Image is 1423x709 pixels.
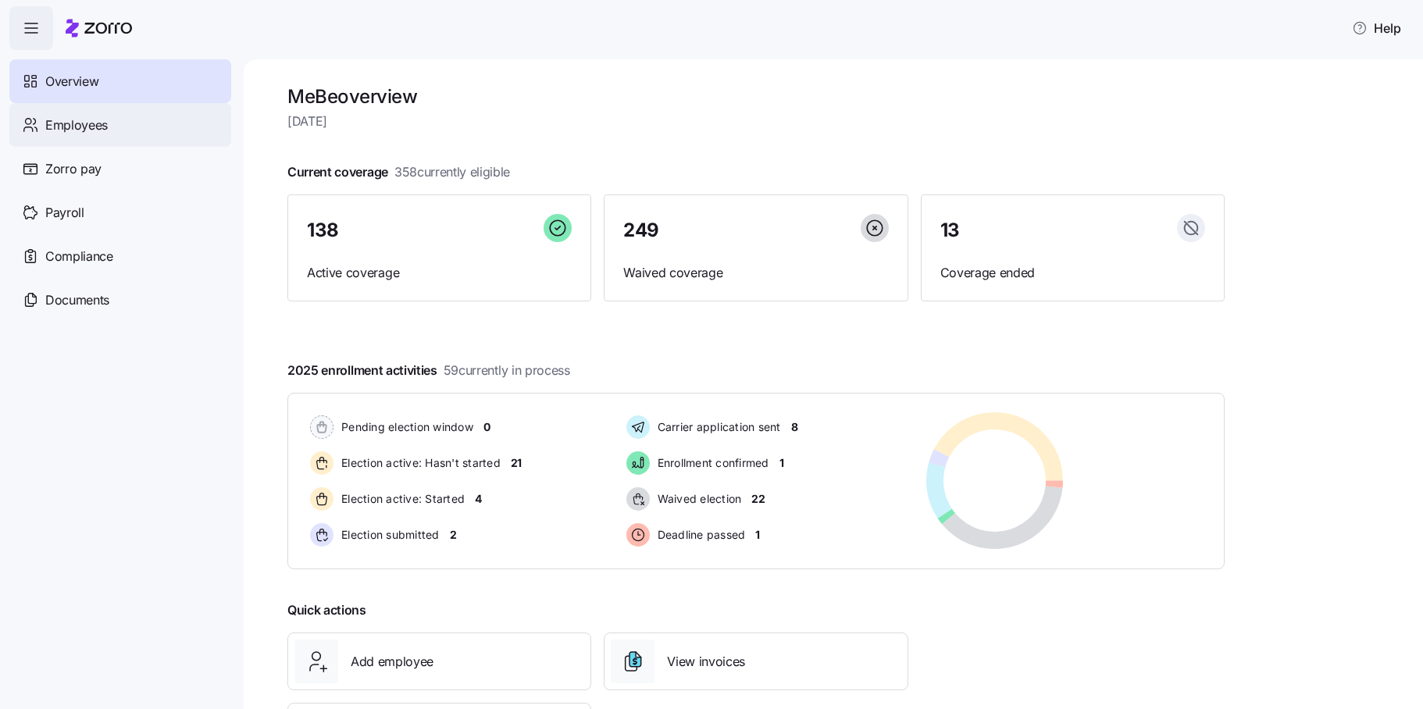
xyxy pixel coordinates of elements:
[751,491,765,507] span: 22
[450,527,457,543] span: 2
[483,419,490,435] span: 0
[1352,19,1401,37] span: Help
[337,527,440,543] span: Election submitted
[307,221,339,240] span: 138
[337,491,465,507] span: Election active: Started
[755,527,760,543] span: 1
[287,162,510,182] span: Current coverage
[337,455,501,471] span: Election active: Hasn't started
[779,455,784,471] span: 1
[9,234,231,278] a: Compliance
[9,147,231,191] a: Zorro pay
[287,112,1225,131] span: [DATE]
[9,278,231,322] a: Documents
[394,162,510,182] span: 358 currently eligible
[1339,12,1414,44] button: Help
[287,600,366,620] span: Quick actions
[45,247,113,266] span: Compliance
[9,103,231,147] a: Employees
[623,263,888,283] span: Waived coverage
[9,191,231,234] a: Payroll
[653,419,781,435] span: Carrier application sent
[940,221,960,240] span: 13
[653,527,746,543] span: Deadline passed
[623,221,659,240] span: 249
[307,263,572,283] span: Active coverage
[653,455,769,471] span: Enrollment confirmed
[667,652,745,672] span: View invoices
[351,652,433,672] span: Add employee
[287,84,1225,109] h1: MeBe overview
[9,59,231,103] a: Overview
[287,361,570,380] span: 2025 enrollment activities
[45,290,109,310] span: Documents
[475,491,482,507] span: 4
[45,72,98,91] span: Overview
[45,203,84,223] span: Payroll
[653,491,742,507] span: Waived election
[791,419,798,435] span: 8
[444,361,570,380] span: 59 currently in process
[940,263,1205,283] span: Coverage ended
[45,116,108,135] span: Employees
[511,455,522,471] span: 21
[337,419,473,435] span: Pending election window
[45,159,102,179] span: Zorro pay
